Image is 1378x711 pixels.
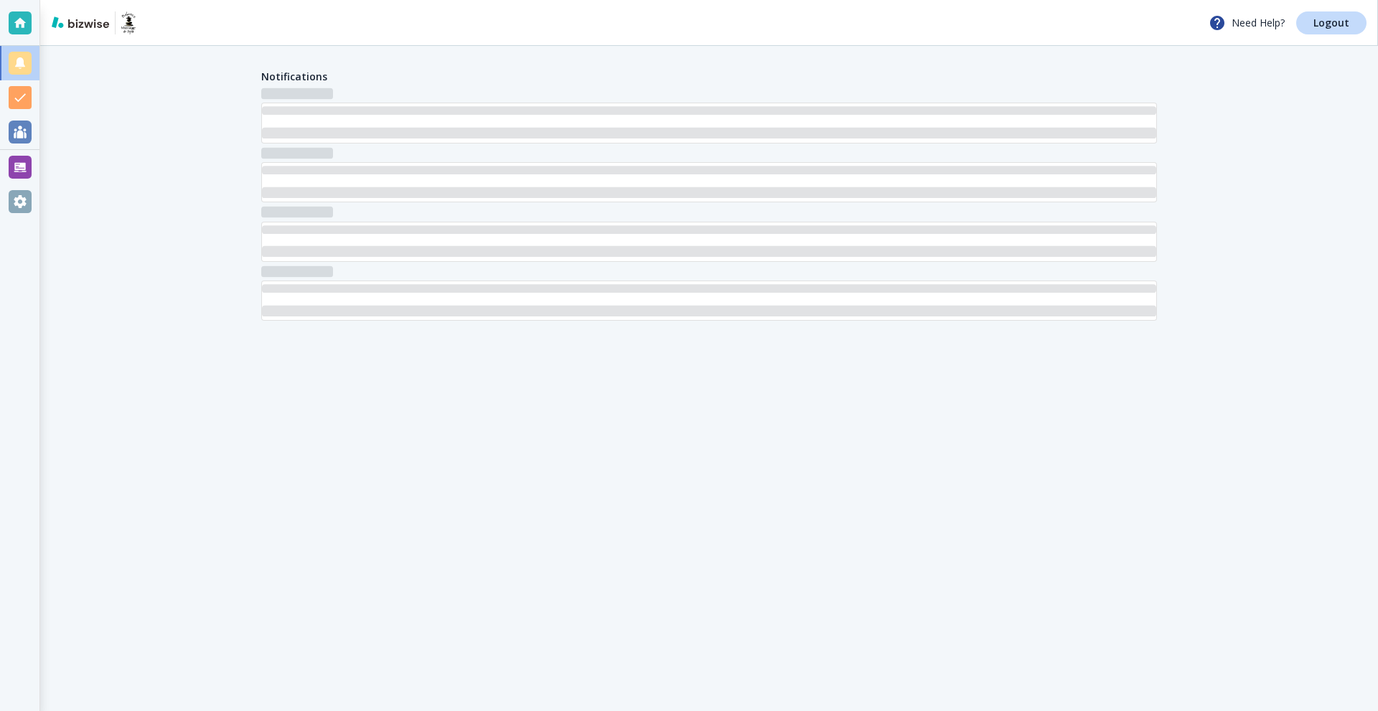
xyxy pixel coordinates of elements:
p: Need Help? [1209,14,1285,32]
img: bizwise [52,17,109,28]
h4: Notifications [261,69,327,84]
a: Logout [1296,11,1367,34]
img: Balance Massage and Spa [121,11,136,34]
p: Logout [1313,18,1349,28]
